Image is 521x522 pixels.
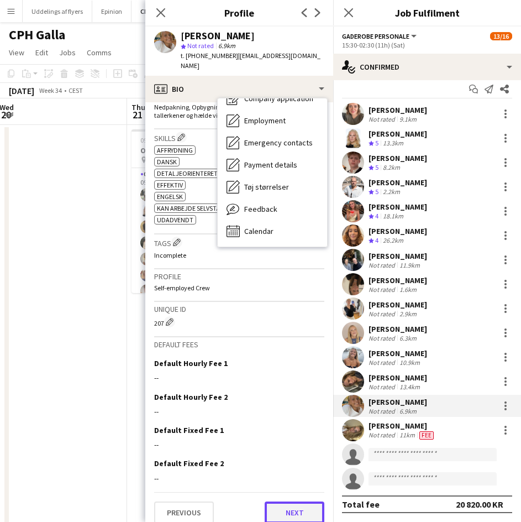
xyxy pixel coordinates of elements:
[244,160,297,170] span: Payment details
[218,154,327,176] div: Payment details
[181,51,238,60] span: t. [PHONE_NUMBER]
[490,32,512,40] span: 13/16
[87,48,112,58] span: Comms
[369,421,436,431] div: [PERSON_NAME]
[157,181,183,189] span: Effektiv
[154,358,228,368] h3: Default Hourly Fee 1
[157,216,193,224] span: Udadvendt
[157,158,177,166] span: Dansk
[333,6,521,20] h3: Job Fulfilment
[9,85,34,96] div: [DATE]
[369,348,427,358] div: [PERSON_NAME]
[397,310,419,318] div: 2.9km
[154,406,324,416] div: --
[369,129,427,139] div: [PERSON_NAME]
[154,304,324,314] h3: Unique ID
[342,499,380,510] div: Total fee
[59,48,76,58] span: Jobs
[154,284,324,292] p: Self-employed Crew
[145,76,333,102] div: Bio
[154,272,324,281] h3: Profile
[157,204,240,212] span: Kan arbejde selvstændigt
[130,108,145,121] span: 21
[69,86,83,95] div: CEST
[244,226,273,236] span: Calendar
[31,45,52,60] a: Edit
[9,27,65,43] h1: CPH Galla
[369,397,427,407] div: [PERSON_NAME]
[381,187,402,197] div: 2.2km
[375,212,378,220] span: 4
[369,373,427,383] div: [PERSON_NAME]
[369,275,427,285] div: [PERSON_NAME]
[369,115,397,123] div: Not rated
[375,236,378,244] span: 4
[218,176,327,198] div: Tøj størrelser
[342,32,418,40] button: Gaderobe personale
[369,202,427,212] div: [PERSON_NAME]
[369,251,427,261] div: [PERSON_NAME]
[375,139,378,147] span: 5
[397,358,422,367] div: 10.9km
[92,1,131,22] button: Epinion
[131,102,145,112] span: Thu
[154,251,324,259] p: Incomplete
[216,41,238,50] span: 6.9km
[381,163,402,173] div: 8.2km
[181,31,255,41] div: [PERSON_NAME]
[369,105,427,115] div: [PERSON_NAME]
[397,115,419,123] div: 9.1km
[154,425,224,435] h3: Default Fixed Fee 1
[342,32,409,40] span: Gaderobe personale
[154,316,324,327] div: 207
[244,182,289,192] span: Tøj størrelser
[397,407,419,415] div: 6.9km
[218,220,327,242] div: Calendar
[369,407,397,415] div: Not rated
[369,334,397,342] div: Not rated
[9,48,24,58] span: View
[419,431,434,440] span: Fee
[154,392,228,402] h3: Default Hourly Fee 2
[369,431,397,440] div: Not rated
[381,139,406,148] div: 13.3km
[36,86,64,95] span: Week 34
[145,6,333,20] h3: Profile
[35,48,48,58] span: Edit
[397,285,419,294] div: 1.6km
[375,163,378,171] span: 5
[369,358,397,367] div: Not rated
[369,178,427,187] div: [PERSON_NAME]
[154,458,224,468] h3: Default Fixed Fee 2
[131,168,255,337] app-card-role: Opbygning9/909:30-18:30 (9h)[PERSON_NAME][PERSON_NAME][PERSON_NAME][PERSON_NAME][PERSON_NAME][PER...
[244,93,313,103] span: Company application
[369,310,397,318] div: Not rated
[381,236,406,246] div: 26.2km
[157,146,193,154] span: affrydning
[131,145,255,155] h3: Opbygning
[218,198,327,220] div: Feedback
[369,261,397,269] div: Not rated
[369,300,427,310] div: [PERSON_NAME]
[244,138,313,148] span: Emergency contacts
[417,431,436,440] div: Crew has different fees then in role
[244,116,286,126] span: Employment
[397,431,417,440] div: 11km
[154,237,324,248] h3: Tags
[369,226,427,236] div: [PERSON_NAME]
[375,187,378,196] span: 5
[131,129,255,293] div: 09:30-18:30 (9h)9/9Opbygning Øksnehallen1 RoleOpbygning9/909:30-18:30 (9h)[PERSON_NAME][PERSON_NA...
[381,212,406,221] div: 18.1km
[456,499,503,510] div: 20 820.00 KR
[82,45,116,60] a: Comms
[218,132,327,154] div: Emergency contacts
[154,95,319,119] span: Afrydning og opvask, Crew, Gaderobe personale, Nedpakning, Opbygning, Tjener højt niveau (Kan gå ...
[244,204,277,214] span: Feedback
[369,383,397,391] div: Not rated
[154,373,324,383] div: --
[157,169,218,178] span: Detaljeorienteret
[154,440,324,450] div: --
[154,473,324,483] div: --
[23,1,92,22] button: Uddelings af flyers
[131,1,177,22] button: CPH Galla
